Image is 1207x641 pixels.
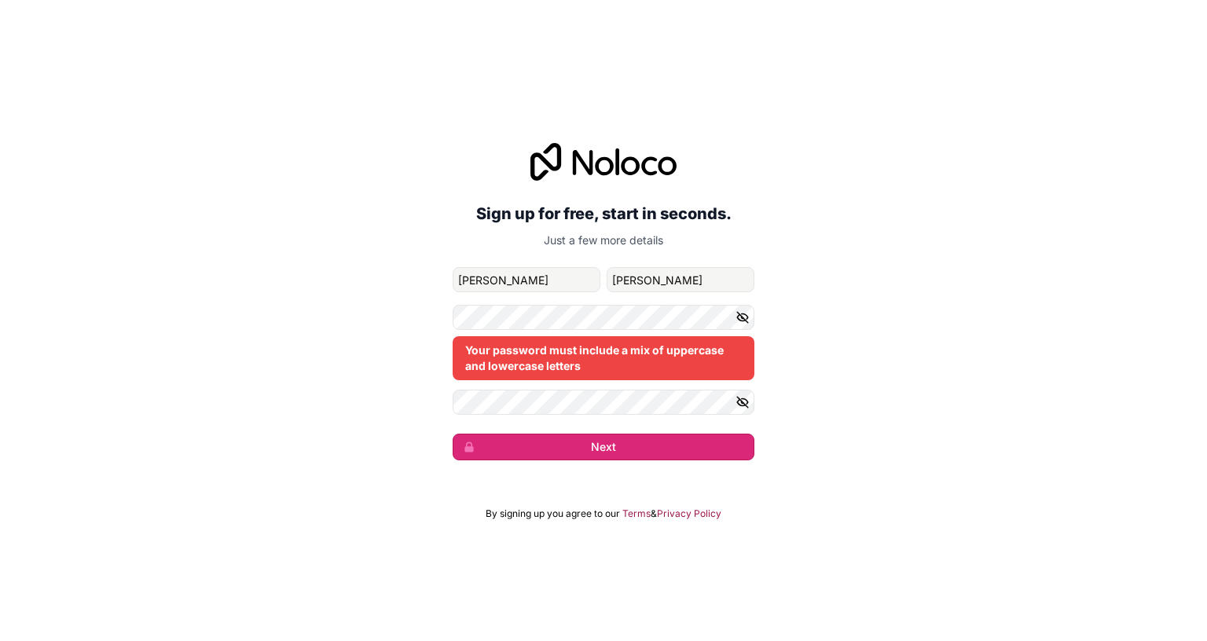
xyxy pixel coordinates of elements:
button: Next [453,434,754,460]
p: Just a few more details [453,233,754,248]
a: Privacy Policy [657,507,721,520]
input: Confirm password [453,390,754,415]
h2: Sign up for free, start in seconds. [453,200,754,228]
span: & [651,507,657,520]
input: family-name [607,267,754,292]
span: By signing up you agree to our [486,507,620,520]
input: Password [453,305,754,330]
a: Terms [622,507,651,520]
div: Your password must include a mix of uppercase and lowercase letters [453,336,754,380]
input: given-name [453,267,600,292]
